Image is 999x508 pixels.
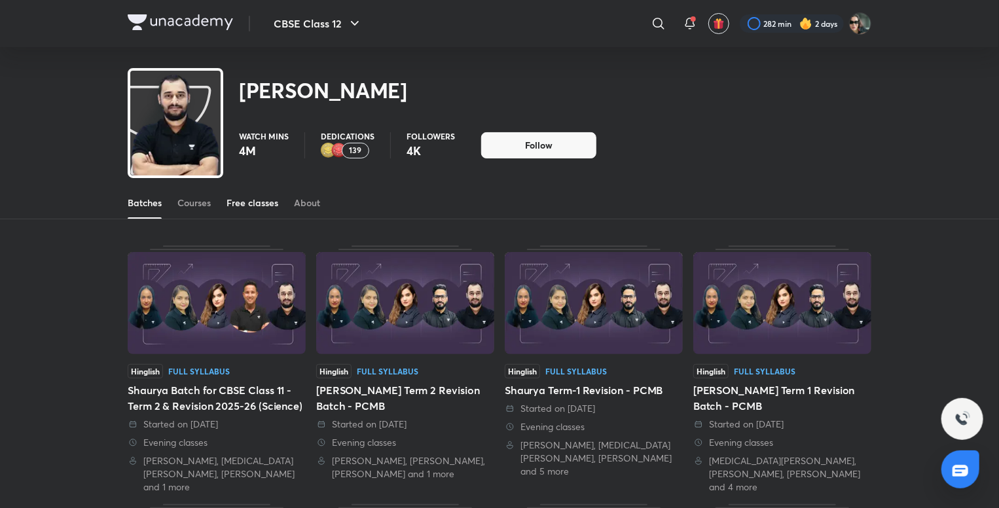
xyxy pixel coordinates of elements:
[481,132,596,158] button: Follow
[954,411,970,427] img: ttu
[316,382,494,414] div: [PERSON_NAME] Term 2 Revision Batch - PCMB
[128,187,162,219] a: Batches
[128,14,233,30] img: Company Logo
[407,132,455,140] p: Followers
[321,143,336,158] img: educator badge2
[505,245,683,494] div: Shaurya Term-1 Revision - PCMB
[128,364,163,378] span: Hinglish
[321,132,374,140] p: Dedications
[316,245,494,494] div: Vijeta Term 2 Revision Batch - PCMB
[331,143,347,158] img: educator badge1
[693,364,729,378] span: Hinglish
[693,252,871,354] img: Thumbnail
[316,454,494,481] div: Shivani Sharma, Shipra Mishra, Aryan Tiwari and 1 more
[128,245,306,494] div: Shaurya Batch for CBSE Class 11 - Term 2 & Revision 2025-26 (Science)
[505,364,540,378] span: Hinglish
[525,139,553,152] span: Follow
[128,454,306,494] div: Alok Choubey, Nikita Shukla, Shivani Sharma and 1 more
[505,252,683,354] img: Thumbnail
[294,196,320,209] div: About
[799,17,812,30] img: streak
[316,364,352,378] span: Hinglish
[734,367,795,375] div: Full Syllabus
[357,367,418,375] div: Full Syllabus
[177,196,211,209] div: Courses
[128,436,306,449] div: Evening classes
[316,418,494,431] div: Started on 22 Sep 2025
[128,14,233,33] a: Company Logo
[128,252,306,354] img: Thumbnail
[227,196,278,209] div: Free classes
[713,18,725,29] img: avatar
[294,187,320,219] a: About
[407,143,455,158] p: 4K
[177,187,211,219] a: Courses
[239,143,289,158] p: 4M
[693,418,871,431] div: Started on 30 Jul 2025
[505,402,683,415] div: Started on 30 Jul 2025
[708,13,729,34] button: avatar
[227,187,278,219] a: Free classes
[239,77,407,103] h2: [PERSON_NAME]
[128,382,306,414] div: Shaurya Batch for CBSE Class 11 - Term 2 & Revision 2025-26 (Science)
[849,12,871,35] img: Arihant
[266,10,371,37] button: CBSE Class 12
[693,454,871,494] div: Nikita Shukla, Shivani Sharma, Arpita Sharma and 4 more
[128,196,162,209] div: Batches
[350,146,362,155] p: 139
[693,436,871,449] div: Evening classes
[693,382,871,414] div: [PERSON_NAME] Term 1 Revision Batch - PCMB
[505,420,683,433] div: Evening classes
[505,382,683,398] div: Shaurya Term-1 Revision - PCMB
[239,132,289,140] p: Watch mins
[316,436,494,449] div: Evening classes
[168,367,230,375] div: Full Syllabus
[693,245,871,494] div: Vijeta Term 1 Revision Batch - PCMB
[316,252,494,354] img: Thumbnail
[505,439,683,478] div: Alok Choubey, Nikita Shukla, Agni Mitra Aman and 5 more
[128,418,306,431] div: Started on 22 Sep 2025
[130,73,221,190] img: class
[545,367,607,375] div: Full Syllabus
